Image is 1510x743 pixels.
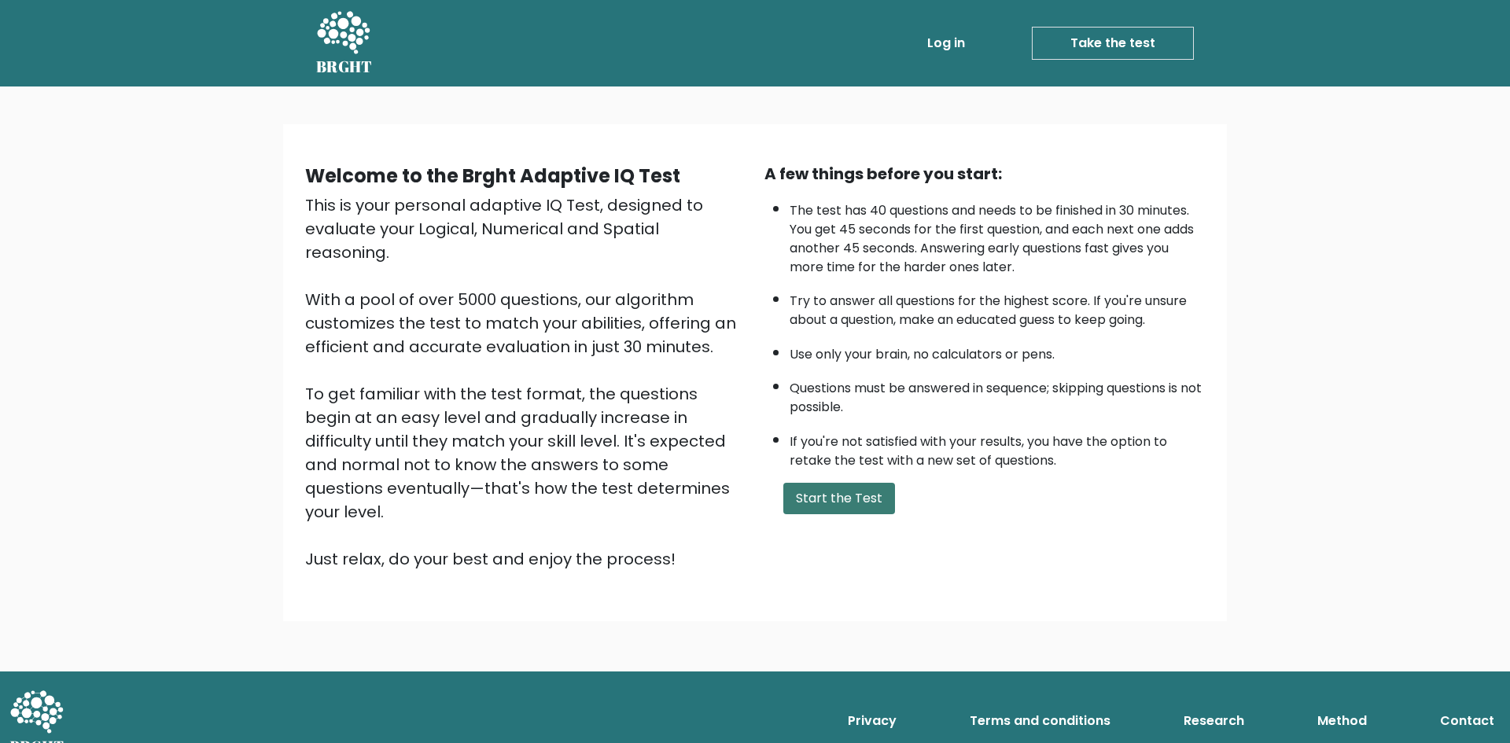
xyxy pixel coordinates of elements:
[963,705,1117,737] a: Terms and conditions
[764,162,1205,186] div: A few things before you start:
[305,163,680,189] b: Welcome to the Brght Adaptive IQ Test
[790,425,1205,470] li: If you're not satisfied with your results, you have the option to retake the test with a new set ...
[842,705,903,737] a: Privacy
[1032,27,1194,60] a: Take the test
[790,371,1205,417] li: Questions must be answered in sequence; skipping questions is not possible.
[783,483,895,514] button: Start the Test
[790,337,1205,364] li: Use only your brain, no calculators or pens.
[305,193,746,571] div: This is your personal adaptive IQ Test, designed to evaluate your Logical, Numerical and Spatial ...
[1434,705,1501,737] a: Contact
[316,57,373,76] h5: BRGHT
[1311,705,1373,737] a: Method
[790,193,1205,277] li: The test has 40 questions and needs to be finished in 30 minutes. You get 45 seconds for the firs...
[921,28,971,59] a: Log in
[790,284,1205,329] li: Try to answer all questions for the highest score. If you're unsure about a question, make an edu...
[1177,705,1250,737] a: Research
[316,6,373,80] a: BRGHT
